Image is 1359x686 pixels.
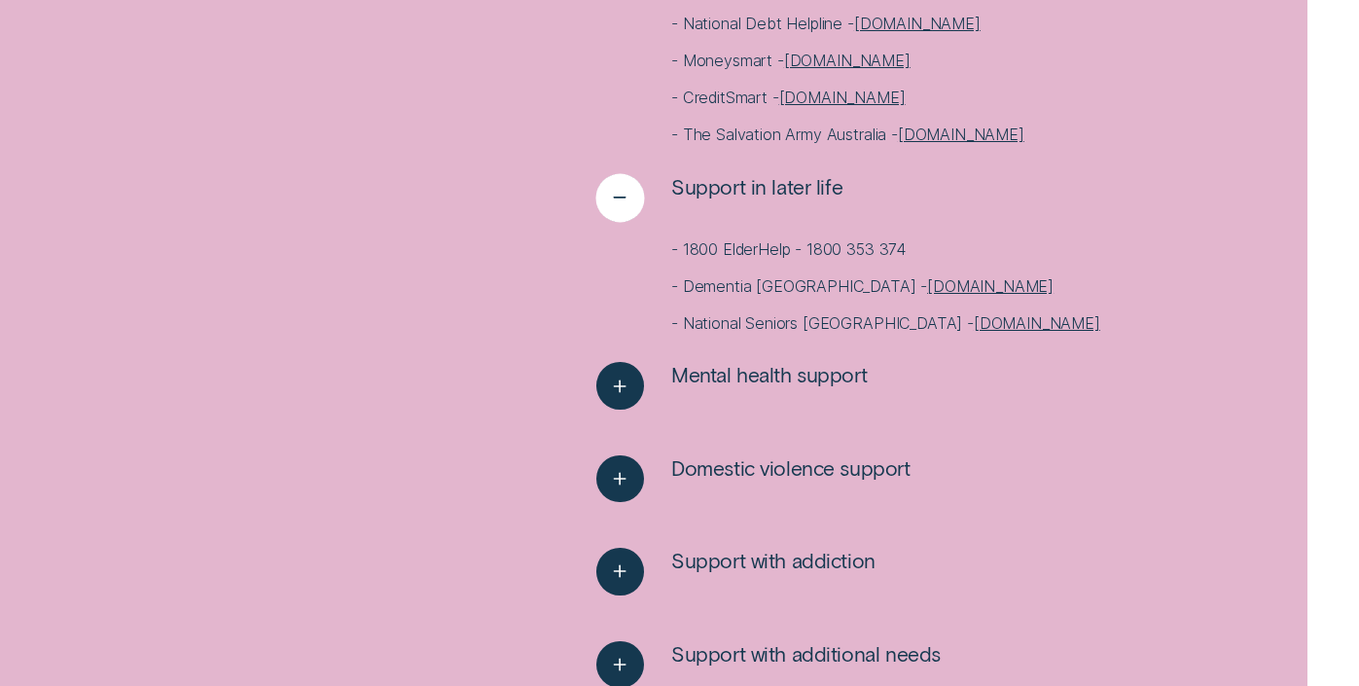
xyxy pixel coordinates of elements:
button: See more [596,362,867,410]
button: See more [596,548,876,596]
span: Support with addiction [671,548,876,573]
a: [DOMAIN_NAME] [974,313,1100,333]
p: - The Salvation Army Australia - [671,125,1024,146]
a: [DOMAIN_NAME] [779,88,906,107]
span: Support in later life [671,174,842,199]
p: - CreditSmart - [671,88,1024,109]
p: - National Debt Helpline - [671,14,1024,35]
p: - 1800 ElderHelp - 1800 353 374 [671,239,1100,261]
span: Support with additional needs [671,641,941,667]
span: Domestic violence support [671,455,911,481]
a: [DOMAIN_NAME] [898,125,1024,144]
a: [DOMAIN_NAME] [927,276,1054,296]
p: - National Seniors [GEOGRAPHIC_DATA] - [671,313,1100,335]
button: See less [596,174,842,222]
button: See more [596,455,910,503]
p: - Moneysmart - [671,51,1024,72]
p: - Dementia [GEOGRAPHIC_DATA] - [671,276,1100,298]
a: [DOMAIN_NAME] [854,14,981,33]
span: Mental health support [671,362,867,387]
a: [DOMAIN_NAME] [784,51,911,70]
